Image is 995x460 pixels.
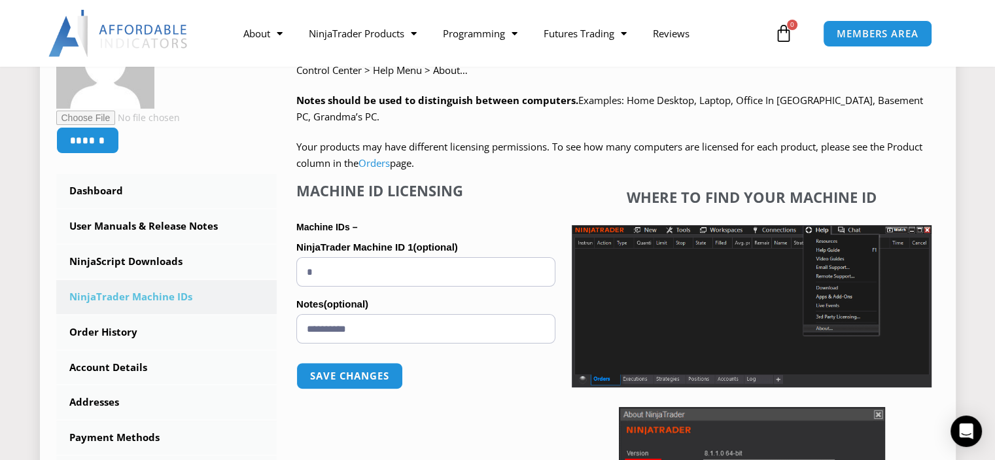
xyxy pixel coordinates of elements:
img: LogoAI | Affordable Indicators – NinjaTrader [48,10,189,57]
strong: Machine IDs – [296,222,357,232]
span: 0 [787,20,797,30]
span: (optional) [324,298,368,310]
a: Order History [56,315,277,349]
a: 0 [755,14,812,52]
a: Futures Trading [531,18,640,48]
a: Reviews [640,18,703,48]
nav: Menu [230,18,771,48]
h4: Where to find your Machine ID [572,188,932,205]
a: NinjaTrader Machine IDs [56,280,277,314]
strong: Notes should be used to distinguish between computers. [296,94,578,107]
button: Save changes [296,363,403,389]
a: Account Details [56,351,277,385]
span: MEMBERS AREA [837,29,918,39]
a: Programming [430,18,531,48]
a: NinjaTrader Products [296,18,430,48]
span: Examples: Home Desktop, Laptop, Office In [GEOGRAPHIC_DATA], Basement PC, Grandma’s PC. [296,94,923,124]
div: Open Intercom Messenger [951,416,982,447]
img: Screenshot 2025-01-17 1155544 | Affordable Indicators – NinjaTrader [572,225,932,387]
h4: Machine ID Licensing [296,182,555,199]
label: Notes [296,294,555,314]
a: Addresses [56,385,277,419]
a: MEMBERS AREA [823,20,932,47]
span: (optional) [413,241,457,253]
a: Dashboard [56,174,277,208]
a: Orders [358,156,390,169]
a: Payment Methods [56,421,277,455]
a: NinjaScript Downloads [56,245,277,279]
a: User Manuals & Release Notes [56,209,277,243]
a: About [230,18,296,48]
label: NinjaTrader Machine ID 1 [296,238,555,257]
span: Your products may have different licensing permissions. To see how many computers are licensed fo... [296,140,922,170]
